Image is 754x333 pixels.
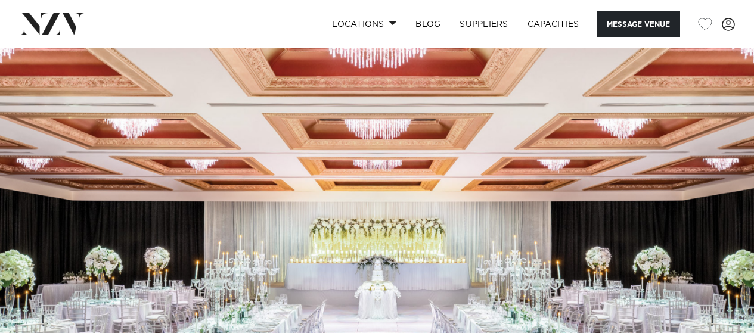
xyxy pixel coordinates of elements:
img: nzv-logo.png [19,13,84,35]
a: BLOG [406,11,450,37]
a: Capacities [518,11,589,37]
button: Message Venue [597,11,680,37]
a: SUPPLIERS [450,11,517,37]
a: Locations [322,11,406,37]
